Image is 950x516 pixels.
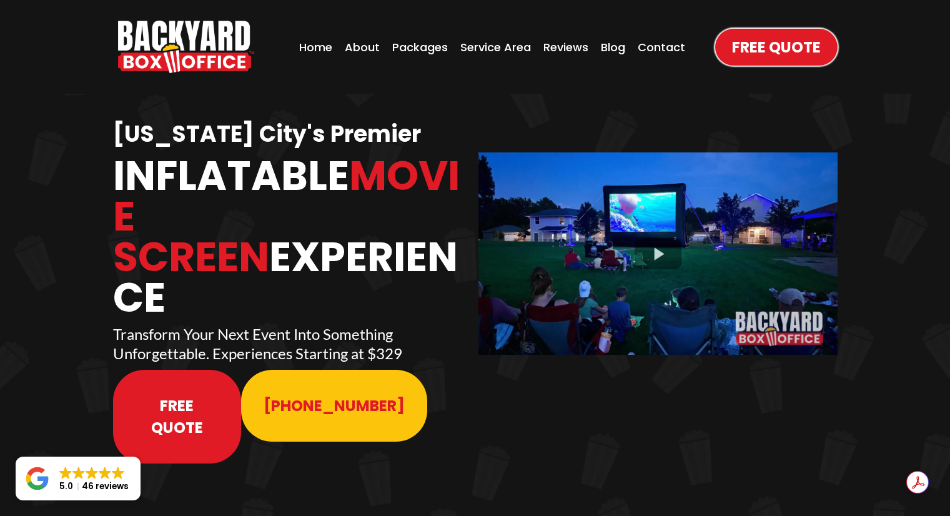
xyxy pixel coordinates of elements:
a: 913-214-1202 [241,370,427,442]
a: https://www.backyardboxoffice.com [118,21,254,73]
a: Packages [388,35,452,59]
span: Free Quote [732,36,821,58]
a: Blog [597,35,629,59]
a: Home [295,35,336,59]
span: [PHONE_NUMBER] [264,395,405,417]
a: Free Quote [113,370,242,464]
img: Backyard Box Office [118,21,254,73]
span: Free Quote [136,395,219,439]
h1: Inflatable Experience [113,156,472,318]
a: Close GoogleGoogleGoogleGoogleGoogle 5.046 reviews [16,457,141,500]
span: Movie Screen [113,147,460,285]
a: Contact [634,35,689,59]
a: Reviews [540,35,592,59]
a: Service Area [457,35,535,59]
p: Transform Your Next Event Into Something Unforgettable. Experiences Starting at $329 [113,324,472,363]
a: About [341,35,383,59]
h1: [US_STATE] City's Premier [113,120,472,149]
a: Free Quote [715,29,838,66]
